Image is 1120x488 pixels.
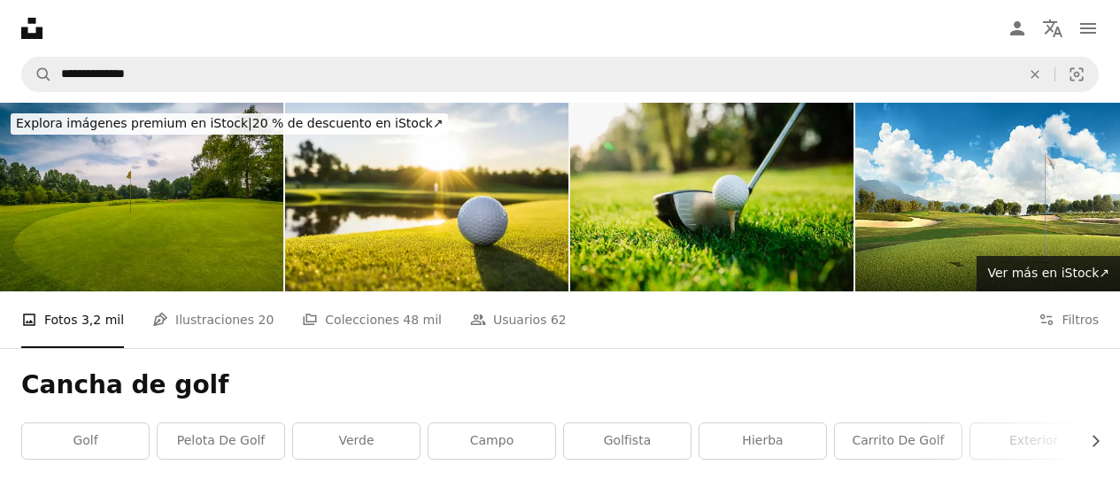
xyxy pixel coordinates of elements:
[16,116,443,130] span: 20 % de descuento en iStock ↗
[470,291,567,348] a: Usuarios 62
[403,310,442,329] span: 48 mil
[987,266,1109,280] span: Ver más en iStock ↗
[22,58,52,91] button: Buscar en Unsplash
[1070,11,1106,46] button: Menú
[152,291,274,348] a: Ilustraciones 20
[699,423,826,459] a: hierba
[835,423,962,459] a: carrito de golf
[1039,291,1099,348] button: Filtros
[1035,11,1070,46] button: Idioma
[21,57,1099,92] form: Encuentra imágenes en todo el sitio
[1079,423,1099,459] button: desplazar lista a la derecha
[551,310,567,329] span: 62
[22,423,149,459] a: golf
[570,103,854,291] img: Club de golf y pelota de golf en un césped verde en un hermoso campo de golf - Foto de archivo
[1055,58,1098,91] button: Búsqueda visual
[564,423,691,459] a: golfista
[21,18,42,39] a: Inicio — Unsplash
[1000,11,1035,46] a: Iniciar sesión / Registrarse
[429,423,555,459] a: campo
[977,256,1120,291] a: Ver más en iStock↗
[293,423,420,459] a: verde
[302,291,442,348] a: Colecciones 48 mil
[285,103,568,291] img: Bola de golf blanca en el pintoresco campo de golf verde al atardecer. Espacio de copia.
[16,116,252,130] span: Explora imágenes premium en iStock |
[1016,58,1054,91] button: Borrar
[21,369,1099,401] h1: Cancha de golf
[970,423,1097,459] a: exterior
[258,310,274,329] span: 20
[158,423,284,459] a: pelota de golf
